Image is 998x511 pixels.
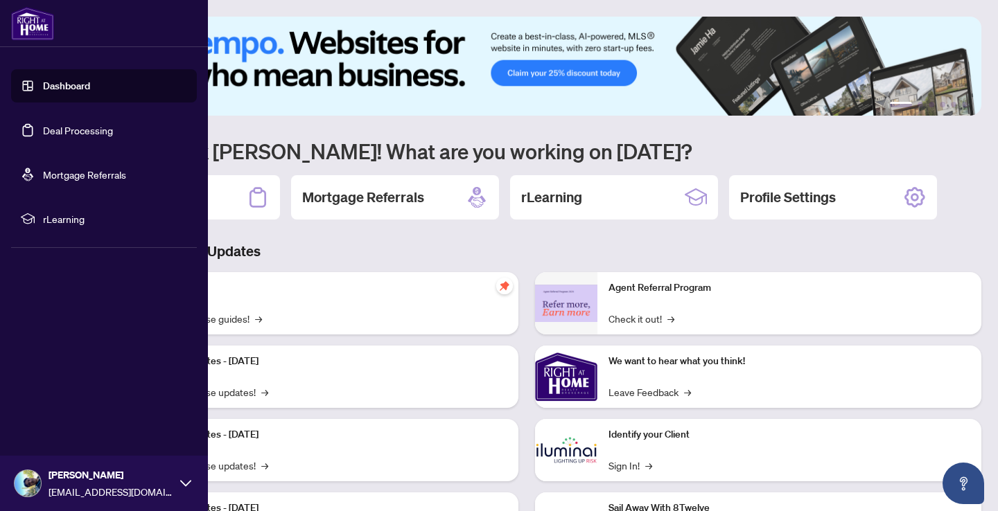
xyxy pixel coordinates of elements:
[535,346,597,408] img: We want to hear what you think!
[146,427,507,442] p: Platform Updates - [DATE]
[667,311,674,326] span: →
[609,458,652,473] a: Sign In!→
[43,124,113,136] a: Deal Processing
[521,188,582,207] h2: rLearning
[43,168,126,181] a: Mortgage Referrals
[535,419,597,481] img: Identify your Client
[72,17,981,116] img: Slide 0
[49,467,173,483] span: [PERSON_NAME]
[943,463,984,504] button: Open asap
[302,188,424,207] h2: Mortgage Referrals
[49,484,173,499] span: [EMAIL_ADDRESS][DOMAIN_NAME]
[962,102,968,107] button: 6
[609,427,970,442] p: Identify your Client
[43,211,187,226] span: rLearning
[940,102,945,107] button: 4
[929,102,934,107] button: 3
[918,102,923,107] button: 2
[72,242,981,261] h3: Brokerage & Industry Updates
[740,188,836,207] h2: Profile Settings
[11,7,54,40] img: logo
[684,384,691,400] span: →
[496,278,513,294] span: pushpin
[146,354,507,369] p: Platform Updates - [DATE]
[43,80,90,92] a: Dashboard
[15,470,41,496] img: Profile Icon
[609,354,970,369] p: We want to hear what you think!
[890,102,912,107] button: 1
[609,280,970,296] p: Agent Referral Program
[146,280,507,296] p: Self-Help
[72,138,981,164] h1: Welcome back [PERSON_NAME]! What are you working on [DATE]?
[951,102,956,107] button: 5
[261,458,268,473] span: →
[261,384,268,400] span: →
[645,458,652,473] span: →
[255,311,262,326] span: →
[535,285,597,323] img: Agent Referral Program
[609,384,691,400] a: Leave Feedback→
[609,311,674,326] a: Check it out!→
